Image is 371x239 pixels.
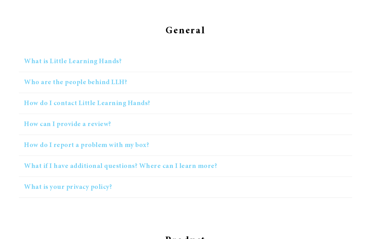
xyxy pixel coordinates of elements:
[166,26,205,38] span: General
[19,52,352,72] button: What is Little Learning Hands?
[19,72,352,93] button: Who are the people behind LLH?
[19,135,352,156] button: How do I report a problem with my box?
[19,93,352,114] button: How do I contact Little Learning Hands?
[19,177,352,198] button: What is your privacy policy?
[19,156,352,177] button: What if I have additional questions? Where can I learn more?
[19,114,352,135] button: How can I provide a review?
